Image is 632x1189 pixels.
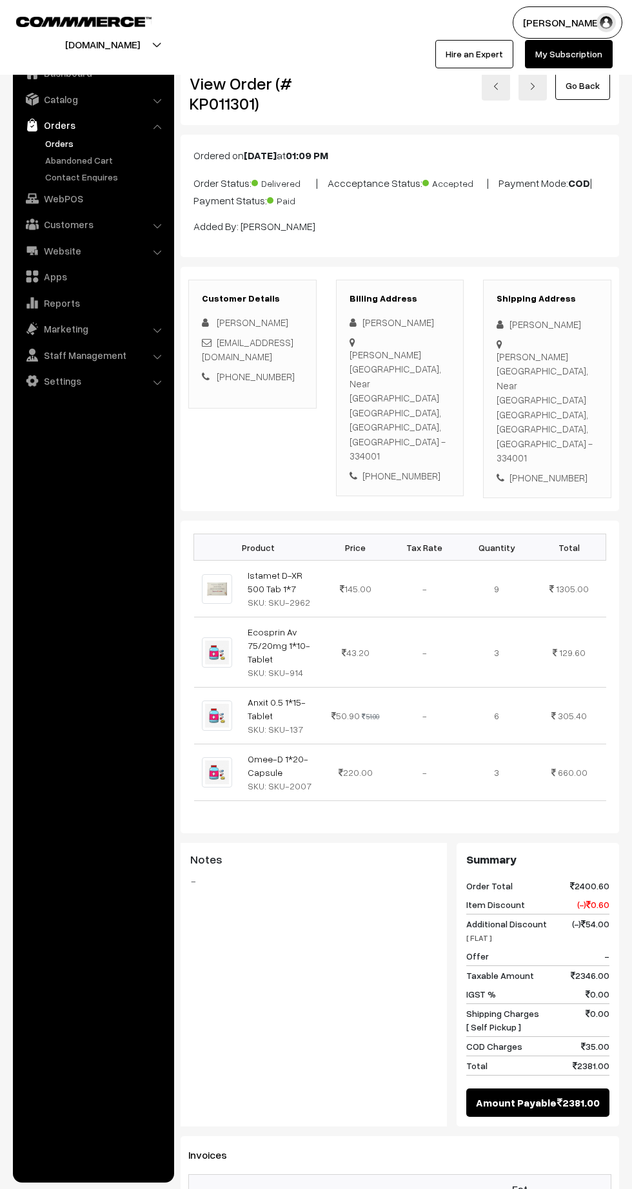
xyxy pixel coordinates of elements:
span: Total [466,1059,488,1072]
span: 6 [494,710,499,721]
p: Added By: [PERSON_NAME] [193,218,606,234]
a: Anxit 0.5 1*15-Tablet [248,697,306,721]
div: SKU: SKU-2007 [248,779,315,793]
span: Accepted [422,173,487,190]
span: 145.00 [340,583,371,594]
a: Settings [16,369,170,392]
h3: Summary [466,853,609,867]
img: COMMMERCE [16,17,152,26]
span: Item Discount [466,898,525,911]
img: istamet dxr 500.jpeg [202,574,232,604]
span: 0.00 [586,987,609,1001]
span: 2346.00 [571,969,609,982]
h3: Shipping Address [497,293,598,304]
span: 9 [494,583,499,594]
th: Tax Rate [388,534,460,561]
h3: Notes [190,853,437,867]
span: 220.00 [339,767,373,778]
th: Product [194,534,323,561]
a: Staff Management [16,343,170,367]
span: COD Charges [466,1039,522,1053]
span: 50.90 [331,710,360,721]
a: Orders [42,137,170,150]
a: Contact Enquires [42,170,170,184]
b: COD [568,177,590,189]
th: Price [323,534,388,561]
span: 3 [494,767,499,778]
p: Order Status: | Accceptance Status: | Payment Mode: | Payment Status: [193,173,606,208]
a: Customers [16,213,170,236]
div: SKU: SKU-2962 [248,595,315,609]
span: - [604,949,609,963]
div: [PHONE_NUMBER] [350,469,451,483]
h3: Billing Address [350,293,451,304]
td: - [388,561,460,617]
span: Order Total [466,879,513,893]
td: - [388,744,460,801]
span: Shipping Charges [ Self Pickup ] [466,1007,539,1034]
a: Apps [16,265,170,288]
span: Additional Discount [466,917,547,944]
blockquote: - [190,873,437,889]
span: 2381.00 [557,1095,600,1110]
span: 1305.00 [556,583,589,594]
a: [PHONE_NUMBER] [217,371,295,382]
span: 0.00 [586,1007,609,1034]
h3: Customer Details [202,293,303,304]
a: [EMAIL_ADDRESS][DOMAIN_NAME] [202,336,293,363]
span: (-) 0.60 [577,898,609,911]
a: Reports [16,291,170,314]
span: [ FLAT ] [466,933,492,943]
a: Marketing [16,317,170,340]
div: [PERSON_NAME] [497,317,598,332]
th: Quantity [460,534,533,561]
a: Abandoned Cart [42,153,170,167]
span: IGST % [466,987,496,1001]
th: Total [533,534,606,561]
td: - [388,617,460,688]
a: Catalog [16,88,170,111]
span: 43.20 [342,647,370,658]
span: Invoices [188,1148,242,1161]
span: Amount Payable [476,1095,557,1110]
a: Omee-D 1*20-Capsule [248,753,308,778]
strike: 51.00 [362,712,379,720]
div: [PHONE_NUMBER] [497,470,598,485]
a: WebPOS [16,187,170,210]
span: 2381.00 [573,1059,609,1072]
span: 3 [494,647,499,658]
a: Go Back [555,72,610,100]
a: My Subscription [525,40,613,68]
a: COMMMERCE [16,13,129,28]
span: 660.00 [558,767,588,778]
div: [PERSON_NAME][GEOGRAPHIC_DATA], Near [GEOGRAPHIC_DATA] [GEOGRAPHIC_DATA], [GEOGRAPHIC_DATA], [GEO... [350,347,451,463]
a: Website [16,239,170,262]
h2: View Order (# KP011301) [190,73,317,113]
img: left-arrow.png [492,82,500,90]
b: 01:09 PM [286,149,328,162]
button: [PERSON_NAME] [513,6,622,39]
img: pci.jpg [202,757,232,788]
span: 129.60 [559,647,586,658]
div: SKU: SKU-914 [248,666,315,679]
a: Istamet D-XR 500 Tab 1*7 [248,570,302,594]
a: Hire an Expert [435,40,513,68]
span: Paid [267,191,331,208]
p: Ordered on at [193,148,606,163]
img: pci.jpg [202,637,232,668]
img: right-arrow.png [529,82,537,90]
img: user [597,13,616,32]
td: - [388,688,460,744]
span: 2400.60 [570,879,609,893]
span: [PERSON_NAME] [217,316,288,328]
div: [PERSON_NAME] [350,315,451,330]
a: Orders [16,113,170,137]
b: [DATE] [244,149,277,162]
span: Offer [466,949,489,963]
div: [PERSON_NAME][GEOGRAPHIC_DATA], Near [GEOGRAPHIC_DATA] [GEOGRAPHIC_DATA], [GEOGRAPHIC_DATA], [GEO... [497,349,598,465]
span: 35.00 [581,1039,609,1053]
div: SKU: SKU-137 [248,722,315,736]
span: 305.40 [558,710,587,721]
span: Delivered [252,173,316,190]
button: [DOMAIN_NAME] [20,28,185,61]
